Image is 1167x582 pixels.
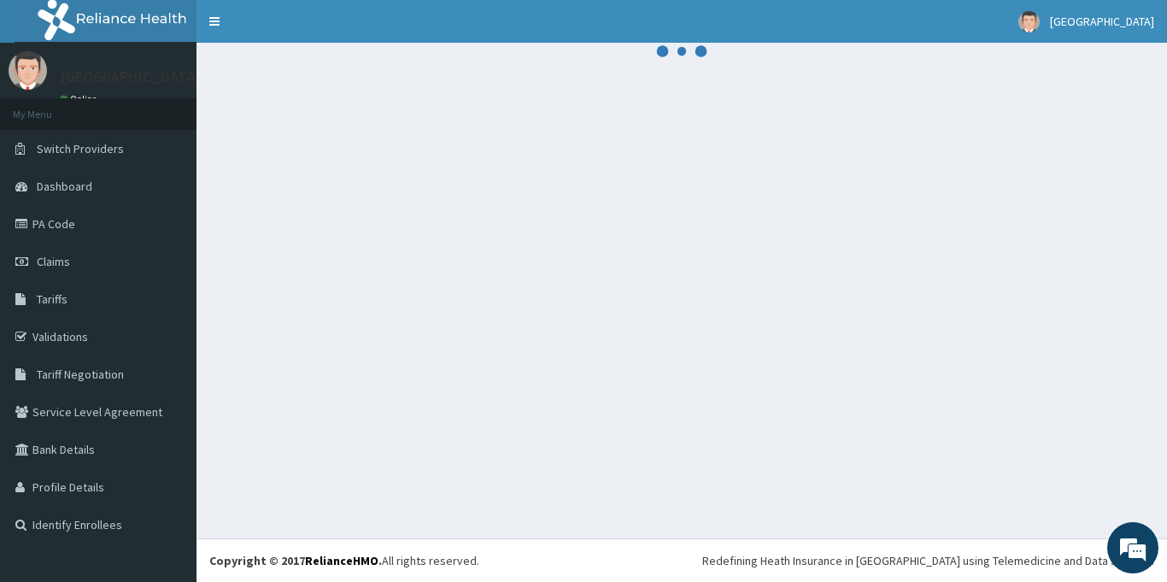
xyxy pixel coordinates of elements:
span: Tariff Negotiation [37,367,124,382]
span: Claims [37,254,70,269]
div: Minimize live chat window [280,9,321,50]
a: Online [60,93,101,105]
span: Switch Providers [37,141,124,156]
span: Tariffs [37,291,67,307]
img: User Image [9,51,47,90]
div: Chat with us now [89,96,287,118]
span: We're online! [99,179,236,352]
p: [GEOGRAPHIC_DATA] [60,69,201,85]
strong: Copyright © 2017 . [209,553,382,568]
span: Dashboard [37,179,92,194]
div: Redefining Heath Insurance in [GEOGRAPHIC_DATA] using Telemedicine and Data Science! [702,552,1154,569]
span: [GEOGRAPHIC_DATA] [1050,14,1154,29]
svg: audio-loading [656,26,707,77]
textarea: Type your message and hit 'Enter' [9,395,325,455]
img: d_794563401_company_1708531726252_794563401 [32,85,69,128]
img: User Image [1018,11,1040,32]
a: RelianceHMO [305,553,378,568]
footer: All rights reserved. [196,538,1167,582]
